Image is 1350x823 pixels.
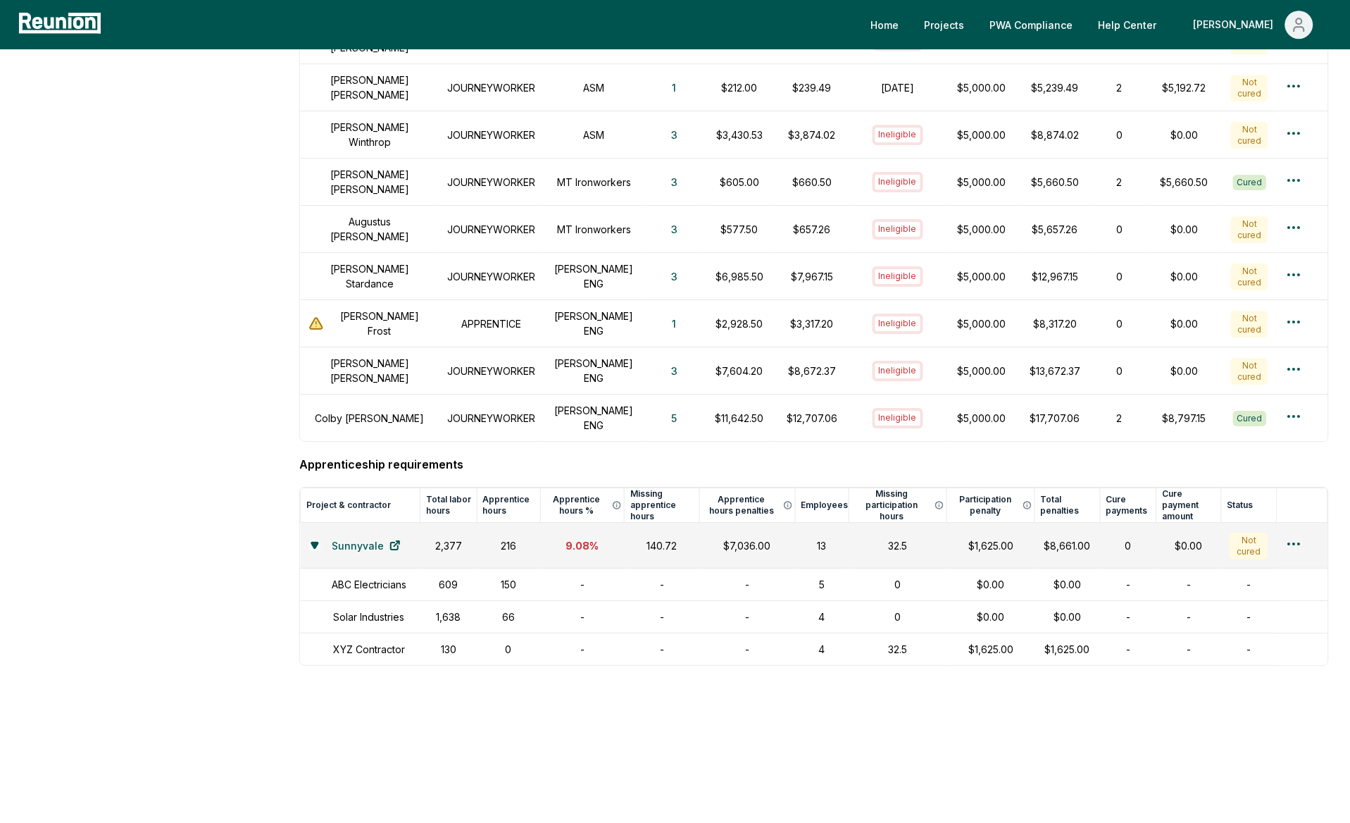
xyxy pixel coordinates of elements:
div: 32.5 [857,538,939,553]
button: Apprentice hours % [546,494,625,516]
div: $0.00 [1155,364,1215,378]
p: $13,672.37 [1026,364,1085,378]
td: 4 [795,601,849,633]
h1: [PERSON_NAME] [PERSON_NAME] [309,356,430,385]
button: Ineligible [873,125,923,144]
div: Participation penalty [953,494,1035,516]
button: Ineligible [873,172,923,192]
p: $239.49 [783,80,842,95]
div: Ineligible [873,266,923,286]
button: Apprentice hours penalties [706,494,795,516]
h1: Augustus [PERSON_NAME] [309,214,430,244]
td: - [699,633,795,666]
p: $5,000.00 [954,80,1009,95]
div: $5,660.50 [1155,175,1215,190]
nav: Main [860,11,1336,39]
button: Ineligible [873,219,923,239]
h1: MT Ironworkers [552,175,637,190]
th: Missing apprentice hours [625,488,700,523]
h1: ABC Electricians [332,577,406,592]
h1: JOURNEYWORKER [447,128,535,142]
div: 0 [857,609,939,624]
div: Cured [1233,175,1267,190]
p: $5,660.50 [1026,175,1085,190]
div: Not cured [1231,122,1268,149]
div: 140.72 [633,538,692,553]
th: Cure payment amount [1156,488,1221,523]
button: 3 [660,215,689,243]
p: $5,000.00 [954,128,1009,142]
button: Ineligible [873,314,923,333]
div: 0 [1101,222,1138,237]
th: Total labor hours [420,488,477,523]
div: 0 [1101,316,1138,331]
div: 130 [429,642,468,657]
p: $3,430.53 [713,128,766,142]
button: Ineligible [873,361,923,380]
th: Project & contractor [301,488,420,523]
button: Ineligible [873,408,923,428]
td: - [699,569,795,601]
td: - [1100,601,1156,633]
h1: APPRENTICE [447,316,535,331]
div: 0 [485,642,532,657]
div: 32.5 [857,642,939,657]
h1: [PERSON_NAME] ENG [552,261,637,291]
button: 1 [661,309,688,338]
td: - [1221,569,1277,601]
th: Total penalties [1035,488,1101,523]
h1: [PERSON_NAME] Winthrop [309,120,430,149]
p: $577.50 [713,222,766,237]
p: $5,000.00 [954,364,1009,378]
h1: [PERSON_NAME] ENG [552,356,637,385]
button: 3 [660,262,689,290]
p: $8,874.02 [1026,128,1085,142]
h1: [PERSON_NAME] Stardance [309,261,430,291]
p: $660.50 [783,175,842,190]
td: - [1156,633,1221,666]
td: 4 [795,633,849,666]
div: $5,192.72 [1155,80,1215,95]
div: 150 [485,577,532,592]
h1: JOURNEYWORKER [447,364,535,378]
p: $5,239.49 [1026,80,1085,95]
div: 0 [1101,269,1138,284]
h1: [DATE] [858,80,937,95]
button: 3 [660,168,689,196]
td: - [625,601,700,633]
th: Employees [795,488,849,523]
p: $11,642.50 [713,411,766,426]
button: 3 [660,357,689,385]
p: $3,874.02 [783,128,842,142]
div: $8,661.00 [1044,538,1092,553]
div: $1,625.00 [1044,642,1092,657]
h1: Colby [PERSON_NAME] [315,411,424,426]
h1: [PERSON_NAME] [PERSON_NAME] [309,73,430,102]
a: Projects [913,11,976,39]
button: [PERSON_NAME] [1182,11,1325,39]
div: $0.00 [1155,128,1215,142]
td: - [1156,601,1221,633]
div: 9.08 % [549,538,616,553]
p: $657.26 [783,222,842,237]
div: Cured [1233,411,1267,426]
td: - [540,601,625,633]
h1: ASM [552,128,637,142]
p: $6,985.50 [713,269,766,284]
p: $8,317.20 [1026,316,1085,331]
a: Sunnyvale [320,531,412,559]
td: - [625,569,700,601]
div: $0.00 [1044,609,1092,624]
p: $8,672.37 [783,364,842,378]
td: - [1100,633,1156,666]
div: $0.00 [1165,538,1213,553]
td: - [625,633,700,666]
div: Not cured [1231,358,1268,385]
h1: JOURNEYWORKER [447,80,535,95]
h1: JOURNEYWORKER [447,222,535,237]
div: 0 [857,577,939,592]
a: Home [860,11,911,39]
h1: [PERSON_NAME] Frost [329,309,430,338]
